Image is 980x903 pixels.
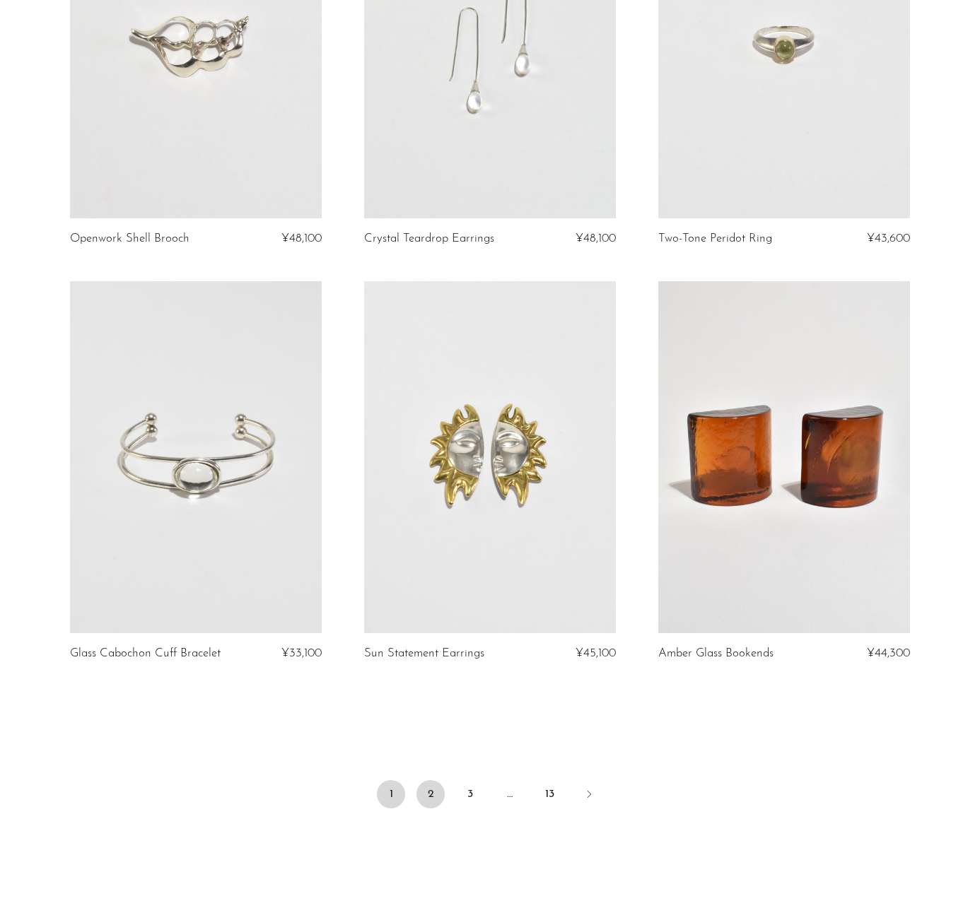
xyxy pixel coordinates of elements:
a: Openwork Shell Brooch [70,232,189,245]
a: 2 [416,780,445,808]
span: ¥44,300 [867,647,910,659]
a: Crystal Teardrop Earrings [364,232,494,245]
a: Next [575,780,603,811]
a: Two-Tone Peridot Ring [658,232,772,245]
a: 3 [456,780,484,808]
a: Amber Glass Bookends [658,647,774,660]
span: ¥48,100 [576,232,616,244]
span: ¥45,100 [576,647,616,659]
a: Sun Statement Earrings [364,647,484,660]
a: 13 [535,780,564,808]
a: Glass Cabochon Cuff Bracelet [70,647,221,660]
span: … [496,780,524,808]
span: 1 [377,780,405,808]
span: ¥48,100 [281,232,322,244]
span: ¥43,600 [867,232,910,244]
span: ¥33,100 [281,647,322,659]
